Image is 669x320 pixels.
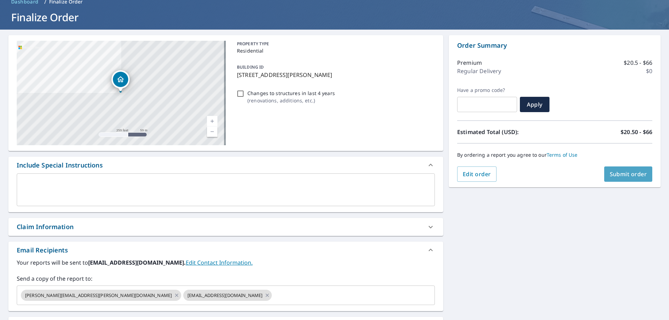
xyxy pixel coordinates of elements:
p: Estimated Total (USD): [457,128,555,136]
span: Apply [525,101,544,108]
p: PROPERTY TYPE [237,41,432,47]
div: Email Recipients [8,242,443,258]
label: Have a promo code? [457,87,517,93]
label: Send a copy of the report to: [17,274,435,283]
div: [PERSON_NAME][EMAIL_ADDRESS][PERSON_NAME][DOMAIN_NAME] [21,290,181,301]
p: Residential [237,47,432,54]
p: By ordering a report you agree to our [457,152,652,158]
a: Current Level 17, Zoom In [207,116,217,126]
span: Submit order [610,170,647,178]
p: Order Summary [457,41,652,50]
p: Regular Delivery [457,67,501,75]
label: Your reports will be sent to [17,258,435,267]
span: [PERSON_NAME][EMAIL_ADDRESS][PERSON_NAME][DOMAIN_NAME] [21,292,176,299]
button: Apply [520,97,549,112]
div: Include Special Instructions [17,161,103,170]
div: Claim Information [17,222,74,232]
p: $0 [646,67,652,75]
div: Email Recipients [17,245,68,255]
p: [STREET_ADDRESS][PERSON_NAME] [237,71,432,79]
a: Current Level 17, Zoom Out [207,126,217,137]
p: Changes to structures in last 4 years [247,89,335,97]
p: $20.5 - $66 [624,58,652,67]
p: $20.50 - $66 [621,128,652,136]
span: [EMAIL_ADDRESS][DOMAIN_NAME] [183,292,267,299]
div: [EMAIL_ADDRESS][DOMAIN_NAME] [183,290,272,301]
b: [EMAIL_ADDRESS][DOMAIN_NAME]. [88,259,186,266]
p: Premium [457,58,482,67]
div: Claim Information [8,218,443,236]
div: Include Special Instructions [8,157,443,173]
h1: Finalize Order [8,10,661,24]
p: BUILDING ID [237,64,264,70]
button: Submit order [604,166,653,182]
a: Terms of Use [547,151,578,158]
div: Dropped pin, building 1, Residential property, 24 Georgetown Rd Horner, WV 26372 [111,70,130,92]
span: Edit order [463,170,491,178]
a: EditContactInfo [186,259,253,266]
button: Edit order [457,166,497,182]
p: ( renovations, additions, etc. ) [247,97,335,104]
